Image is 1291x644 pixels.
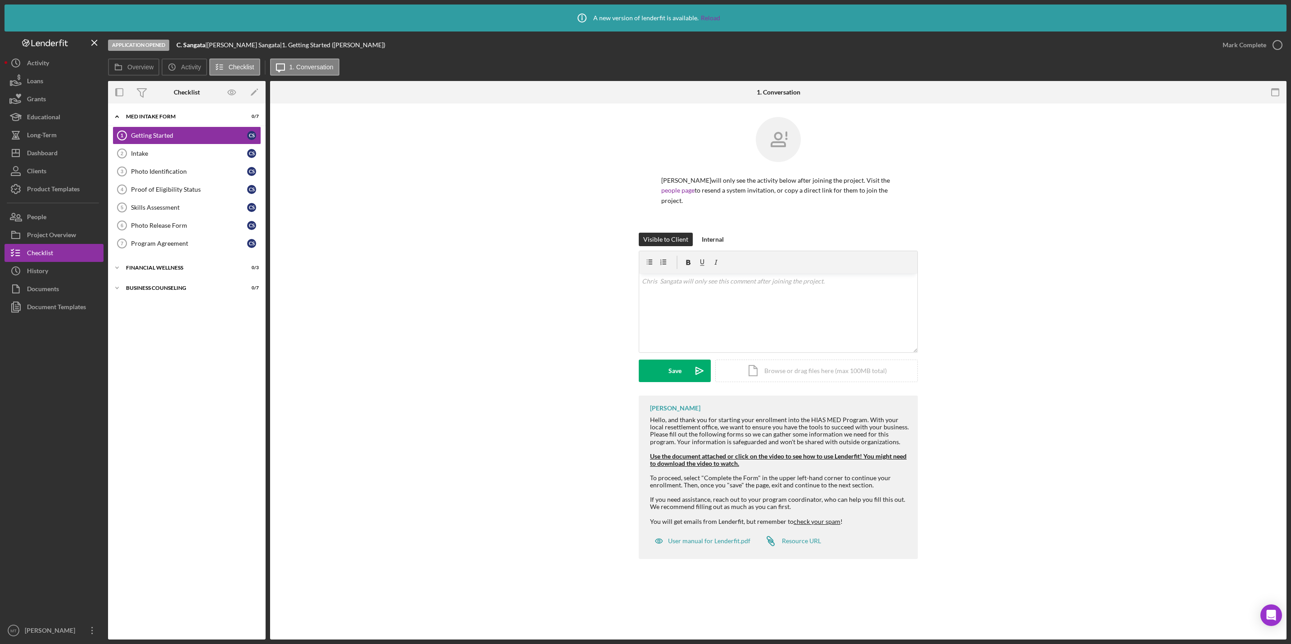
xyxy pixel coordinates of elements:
[5,280,104,298] button: Documents
[289,63,334,71] label: 1. Conversation
[127,63,153,71] label: Overview
[27,126,57,146] div: Long-Term
[27,244,53,264] div: Checklist
[23,621,81,642] div: [PERSON_NAME]
[113,216,261,234] a: 6Photo Release FormCS
[131,150,247,157] div: Intake
[243,265,259,270] div: 0 / 3
[121,133,123,138] tspan: 1
[131,186,247,193] div: Proof of Eligibility Status
[113,198,261,216] a: 5Skills AssessmentCS
[126,114,236,119] div: MED Intake Form
[27,208,46,228] div: People
[247,185,256,194] div: C S
[113,234,261,252] a: 7Program AgreementCS
[5,90,104,108] button: Grants
[27,298,86,318] div: Document Templates
[247,203,256,212] div: C S
[113,180,261,198] a: 4Proof of Eligibility StatusCS
[174,89,200,96] div: Checklist
[5,144,104,162] button: Dashboard
[639,360,711,382] button: Save
[113,126,261,144] a: 1Getting StartedCS
[209,59,260,76] button: Checklist
[181,63,201,71] label: Activity
[27,162,46,182] div: Clients
[697,233,728,246] button: Internal
[270,59,339,76] button: 1. Conversation
[282,41,385,49] div: 1. Getting Started ([PERSON_NAME])
[5,208,104,226] button: People
[121,223,123,228] tspan: 6
[27,226,76,246] div: Project Overview
[5,180,104,198] button: Product Templates
[571,7,720,29] div: A new version of lenderfit is available.
[121,151,123,156] tspan: 2
[27,108,60,128] div: Educational
[5,244,104,262] button: Checklist
[650,405,700,412] div: [PERSON_NAME]
[243,114,259,119] div: 0 / 7
[794,518,840,525] span: check your spam
[5,621,104,639] button: MT[PERSON_NAME]
[643,233,688,246] div: Visible to Client
[176,41,205,49] b: C. Sangata
[27,262,48,282] div: History
[1214,36,1286,54] button: Mark Complete
[668,360,682,382] div: Save
[131,168,247,175] div: Photo Identification
[27,280,59,300] div: Documents
[5,72,104,90] button: Loans
[5,262,104,280] a: History
[5,108,104,126] button: Educational
[113,162,261,180] a: 3Photo IdentificationCS
[639,233,693,246] button: Visible to Client
[207,41,282,49] div: [PERSON_NAME] Sangata |
[757,89,800,96] div: 1. Conversation
[5,126,104,144] button: Long-Term
[5,162,104,180] button: Clients
[27,90,46,110] div: Grants
[5,226,104,244] button: Project Overview
[243,285,259,291] div: 0 / 7
[661,186,695,194] a: people page
[668,537,750,545] div: User manual for Lenderfit.pdf
[229,63,254,71] label: Checklist
[247,221,256,230] div: C S
[247,239,256,248] div: C S
[108,59,159,76] button: Overview
[5,54,104,72] button: Activity
[247,167,256,176] div: C S
[247,149,256,158] div: C S
[247,131,256,140] div: C S
[121,241,123,246] tspan: 7
[650,452,907,467] strong: Use the document attached or click on the video to see how to use Lenderfit! You might need to do...
[650,474,909,489] div: To proceed, select "Complete the Form" in the upper left-hand corner to continue your enrollment....
[27,54,49,74] div: Activity
[701,14,720,22] a: Reload
[27,180,80,200] div: Product Templates
[131,222,247,229] div: Photo Release Form
[121,205,123,210] tspan: 5
[650,518,909,525] div: You will get emails from Lenderfit, but remember to !
[27,72,43,92] div: Loans
[702,233,724,246] div: Internal
[10,628,17,633] text: MT
[5,298,104,316] button: Document Templates
[650,416,909,445] div: Hello, and thank you for starting your enrollment into the HIAS MED Program. With your local rese...
[759,532,821,550] a: Resource URL
[176,41,207,49] div: |
[661,176,895,206] p: [PERSON_NAME] will only see the activity below after joining the project. Visit the to resend a s...
[131,204,247,211] div: Skills Assessment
